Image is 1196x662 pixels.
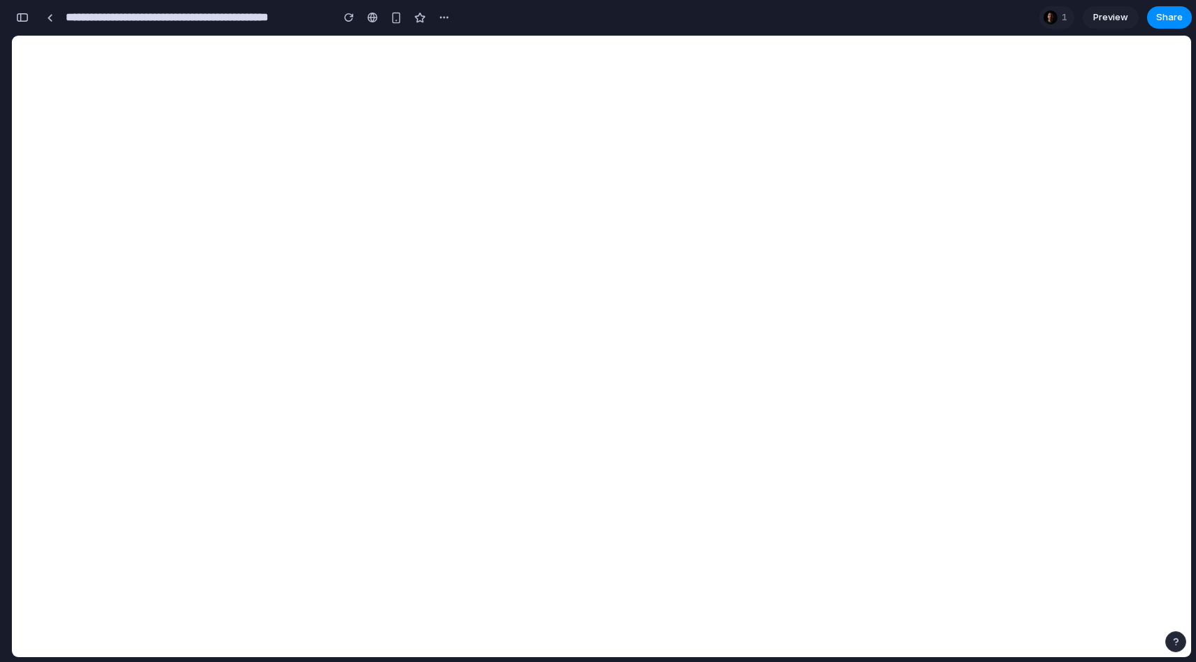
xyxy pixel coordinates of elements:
[1147,6,1192,29] button: Share
[1039,6,1074,29] div: 1
[1083,6,1139,29] a: Preview
[1156,10,1183,24] span: Share
[1093,10,1128,24] span: Preview
[1062,10,1072,24] span: 1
